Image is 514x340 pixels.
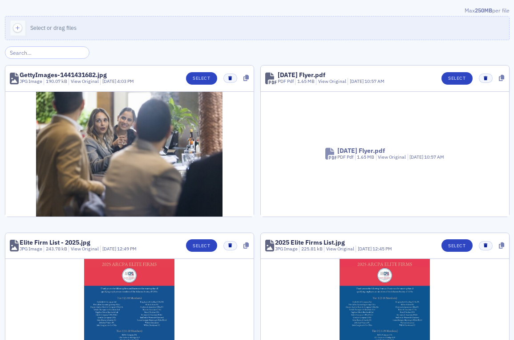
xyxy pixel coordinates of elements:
[299,246,323,253] div: 225.81 kB
[5,6,510,16] div: Max per file
[5,46,90,59] input: Search…
[378,154,406,160] a: View Original
[424,154,444,160] span: 10:57 AM
[278,78,294,85] div: PDF Pdf
[102,78,117,84] span: [DATE]
[117,246,137,252] span: 12:49 PM
[5,16,510,40] button: Select or drag files
[372,246,392,252] span: 12:45 PM
[117,78,134,84] span: 4:03 PM
[278,72,325,78] div: [DATE] Flyer.pdf
[44,78,67,85] div: 190.07 kB
[409,154,424,160] span: [DATE]
[275,239,345,246] div: 2025 Elite Firms List.jpg
[318,78,346,84] a: View Original
[102,246,117,252] span: [DATE]
[355,154,375,161] div: 1.65 MB
[337,147,385,154] div: [DATE] Flyer.pdf
[71,78,99,84] a: View Original
[20,246,42,253] div: JPG Image
[326,246,354,252] a: View Original
[20,78,42,85] div: JPG Image
[71,246,99,252] a: View Original
[475,7,492,14] span: 250MB
[295,78,315,85] div: 1.65 MB
[186,72,217,85] button: Select
[364,78,384,84] span: 10:57 AM
[44,246,67,253] div: 243.78 kB
[337,154,353,161] div: PDF Pdf
[358,246,372,252] span: [DATE]
[30,24,77,31] span: Select or drag files
[441,72,472,85] button: Select
[441,239,472,252] button: Select
[350,78,364,84] span: [DATE]
[20,72,107,78] div: GettyImages-1441431682.jpg
[275,246,298,253] div: JPG Image
[186,239,217,252] button: Select
[20,239,90,246] div: Elite Firm List - 2025.jpg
